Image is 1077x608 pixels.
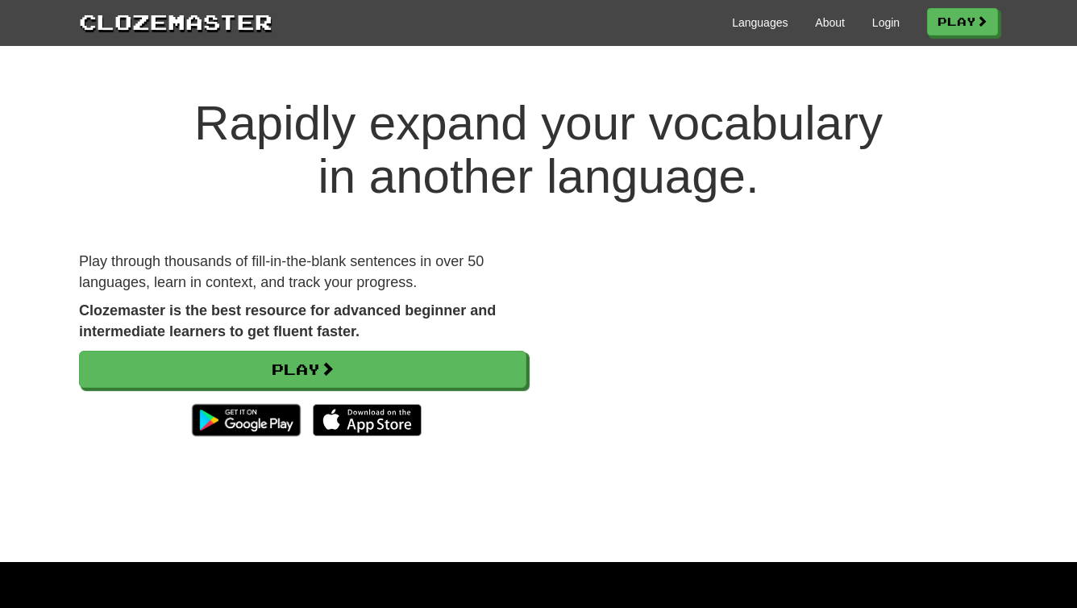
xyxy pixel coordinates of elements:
a: Languages [732,15,788,31]
strong: Clozemaster is the best resource for advanced beginner and intermediate learners to get fluent fa... [79,302,496,339]
a: Clozemaster [79,6,272,36]
p: Play through thousands of fill-in-the-blank sentences in over 50 languages, learn in context, and... [79,252,526,293]
img: Get it on Google Play [184,396,309,444]
a: Login [872,15,900,31]
a: Play [927,8,998,35]
a: Play [79,351,526,388]
a: About [815,15,845,31]
img: Download_on_the_App_Store_Badge_US-UK_135x40-25178aeef6eb6b83b96f5f2d004eda3bffbb37122de64afbaef7... [313,404,422,436]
